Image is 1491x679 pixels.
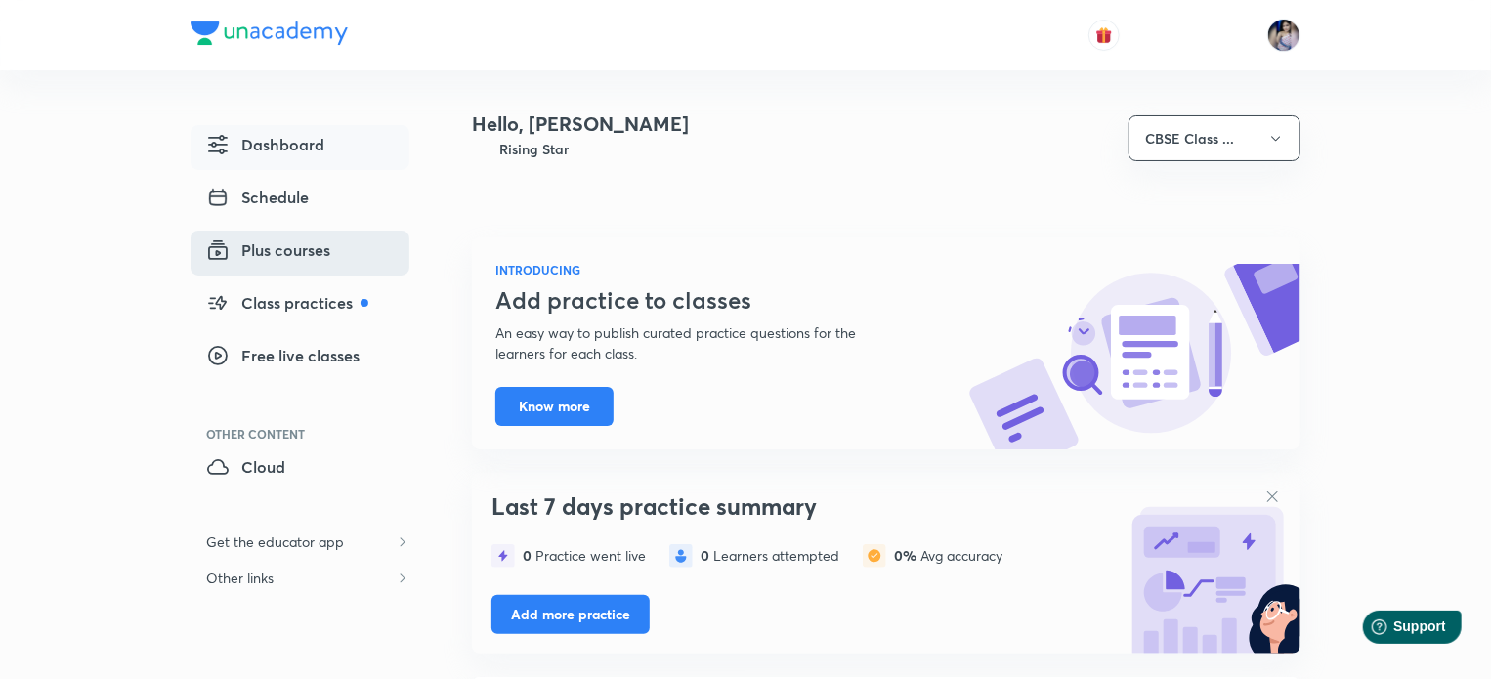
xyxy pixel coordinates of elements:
[894,546,920,565] span: 0%
[1125,478,1300,654] img: bg
[191,231,409,276] a: Plus courses
[491,492,1115,521] h3: Last 7 days practice summary
[523,546,535,565] span: 0
[191,125,409,170] a: Dashboard
[206,428,409,440] div: Other Content
[863,544,886,568] img: statistics
[523,548,646,564] div: Practice went live
[1095,26,1113,44] img: avatar
[495,387,614,426] button: Know more
[491,595,650,634] button: Add more practice
[669,544,693,568] img: statistics
[206,133,324,156] span: Dashboard
[191,336,409,381] a: Free live classes
[495,322,904,363] p: An easy way to publish curated practice questions for the learners for each class.
[206,291,368,315] span: Class practices
[701,546,713,565] span: 0
[1129,115,1300,161] button: CBSE Class ...
[495,286,904,315] h3: Add practice to classes
[191,21,348,50] a: Company Logo
[472,139,491,159] img: Badge
[894,548,1002,564] div: Avg accuracy
[206,455,285,479] span: Cloud
[191,283,409,328] a: Class practices
[499,139,569,159] h6: Rising Star
[191,178,409,223] a: Schedule
[1267,19,1300,52] img: Tanya Gautam
[968,264,1300,449] img: know-more
[206,344,360,367] span: Free live classes
[191,447,409,492] a: Cloud
[472,109,689,139] h4: Hello, [PERSON_NAME]
[1088,20,1120,51] button: avatar
[495,261,904,278] h6: INTRODUCING
[491,544,515,568] img: statistics
[1317,603,1470,658] iframe: Help widget launcher
[206,186,309,209] span: Schedule
[191,524,360,560] h6: Get the educator app
[191,560,289,596] h6: Other links
[191,21,348,45] img: Company Logo
[206,238,330,262] span: Plus courses
[701,548,839,564] div: Learners attempted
